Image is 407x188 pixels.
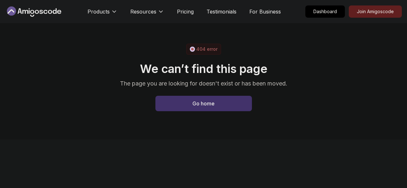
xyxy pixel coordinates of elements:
p: Dashboard [306,6,345,17]
a: Pricing [177,8,194,15]
p: Join Amigoscode [349,6,402,17]
p: 404 error [196,46,217,52]
a: For Business [249,8,281,15]
a: Dashboard [305,5,345,18]
p: Resources [130,8,156,15]
a: Join Amigoscode [349,5,402,18]
p: The page you are looking for doesn't exist or has been moved. [120,79,287,88]
a: Home page [155,96,252,111]
p: Products [88,8,110,15]
button: Go home [155,96,252,111]
button: Products [88,8,117,21]
a: Testimonials [207,8,236,15]
h2: We can’t find this page [120,62,287,75]
button: Resources [130,8,164,21]
div: Go home [192,100,215,107]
